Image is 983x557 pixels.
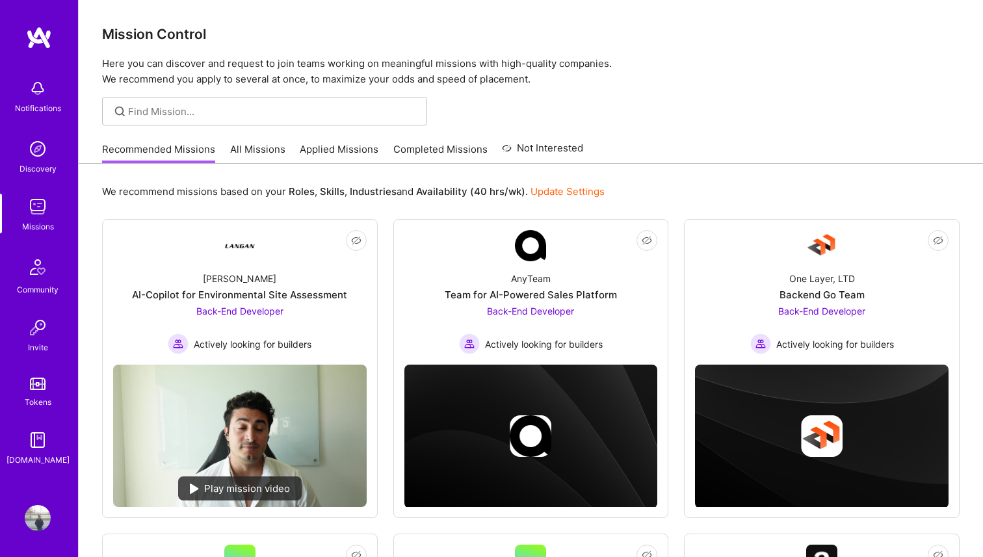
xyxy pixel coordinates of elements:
[695,230,949,354] a: Company LogoOne Layer, LTDBackend Go TeamBack-End Developer Actively looking for buildersActively...
[22,252,53,283] img: Community
[190,484,199,494] img: play
[26,26,52,49] img: logo
[25,395,51,409] div: Tokens
[102,185,605,198] p: We recommend missions based on your , , and .
[21,505,54,531] a: User Avatar
[789,272,855,285] div: One Layer, LTD
[132,288,347,302] div: AI-Copilot for Environmental Site Assessment
[933,235,943,246] i: icon EyeClosed
[801,415,843,457] img: Company logo
[515,230,546,261] img: Company Logo
[510,415,551,457] img: Company logo
[7,453,70,467] div: [DOMAIN_NAME]
[25,315,51,341] img: Invite
[416,185,525,198] b: Availability (40 hrs/wk)
[289,185,315,198] b: Roles
[642,235,652,246] i: icon EyeClosed
[17,283,59,296] div: Community
[780,288,865,302] div: Backend Go Team
[203,272,276,285] div: [PERSON_NAME]
[300,142,378,164] a: Applied Missions
[30,378,46,390] img: tokens
[25,505,51,531] img: User Avatar
[224,230,256,261] img: Company Logo
[28,341,48,354] div: Invite
[25,194,51,220] img: teamwork
[128,105,417,118] input: Find Mission...
[102,26,960,42] h3: Mission Control
[113,365,367,507] img: No Mission
[750,333,771,354] img: Actively looking for builders
[25,136,51,162] img: discovery
[194,337,311,351] span: Actively looking for builders
[25,75,51,101] img: bell
[502,140,583,164] a: Not Interested
[487,305,574,317] span: Back-End Developer
[459,333,480,354] img: Actively looking for builders
[102,142,215,164] a: Recommended Missions
[695,365,949,508] img: cover
[113,230,367,354] a: Company Logo[PERSON_NAME]AI-Copilot for Environmental Site AssessmentBack-End Developer Actively ...
[178,476,302,500] div: Play mission video
[778,305,865,317] span: Back-End Developer
[15,101,61,115] div: Notifications
[22,220,54,233] div: Missions
[102,56,960,87] p: Here you can discover and request to join teams working on meaningful missions with high-quality ...
[320,185,345,198] b: Skills
[531,185,605,198] a: Update Settings
[445,288,617,302] div: Team for AI-Powered Sales Platform
[393,142,488,164] a: Completed Missions
[25,427,51,453] img: guide book
[511,272,551,285] div: AnyTeam
[350,185,397,198] b: Industries
[404,365,658,508] img: cover
[806,230,837,261] img: Company Logo
[776,337,894,351] span: Actively looking for builders
[404,230,658,354] a: Company LogoAnyTeamTeam for AI-Powered Sales PlatformBack-End Developer Actively looking for buil...
[485,337,603,351] span: Actively looking for builders
[112,104,127,119] i: icon SearchGrey
[168,333,189,354] img: Actively looking for builders
[196,305,283,317] span: Back-End Developer
[351,235,361,246] i: icon EyeClosed
[230,142,285,164] a: All Missions
[20,162,57,175] div: Discovery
